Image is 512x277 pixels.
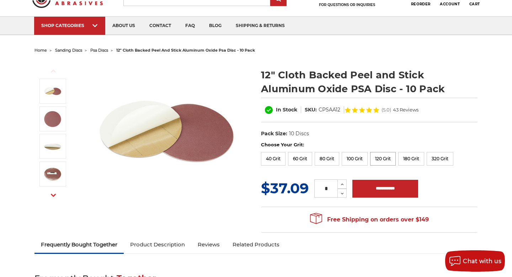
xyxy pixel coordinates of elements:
span: Chat with us [463,258,501,265]
span: Cart [469,2,480,6]
a: psa discs [90,48,108,53]
dd: CPSAA12 [319,106,340,114]
img: 12 inch Aluminum Oxide PSA Sanding Disc with Cloth Backing [44,82,62,100]
a: home [34,48,47,53]
a: contact [142,17,178,35]
p: FOR QUESTIONS OR INQUIRIES [303,2,391,7]
img: clothed backed AOX PSA - 10 Pack [44,165,62,183]
h1: 12" Cloth Backed Peel and Stick Aluminum Oxide PSA Disc - 10 Pack [261,68,478,96]
img: 12 inch Aluminum Oxide PSA Sanding Disc with Cloth Backing [96,61,238,203]
button: Next [45,188,62,203]
dt: SKU: [305,106,317,114]
dt: Pack Size: [261,130,287,137]
div: SHOP CATEGORIES [41,23,98,28]
img: sticky backed sanding disc [44,137,62,155]
span: In Stock [276,106,297,113]
a: blog [202,17,229,35]
a: Reviews [191,237,226,252]
label: Choose Your Grit: [261,141,478,148]
span: 12" cloth backed peel and stick aluminum oxide psa disc - 10 pack [116,48,255,53]
span: 43 Reviews [393,108,418,112]
a: Product Description [124,237,191,252]
dd: 10 Discs [289,130,309,137]
span: (5.0) [382,108,391,112]
button: Chat with us [445,250,505,272]
span: Reorder [411,2,431,6]
span: Free Shipping on orders over $149 [310,213,429,227]
a: about us [105,17,142,35]
a: Frequently Bought Together [34,237,124,252]
img: peel and stick psa aluminum oxide disc [44,110,62,128]
a: sanding discs [55,48,82,53]
span: Account [440,2,460,6]
a: shipping & returns [229,17,292,35]
a: Related Products [226,237,286,252]
button: Previous [45,63,62,79]
span: $37.09 [261,179,309,197]
a: faq [178,17,202,35]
